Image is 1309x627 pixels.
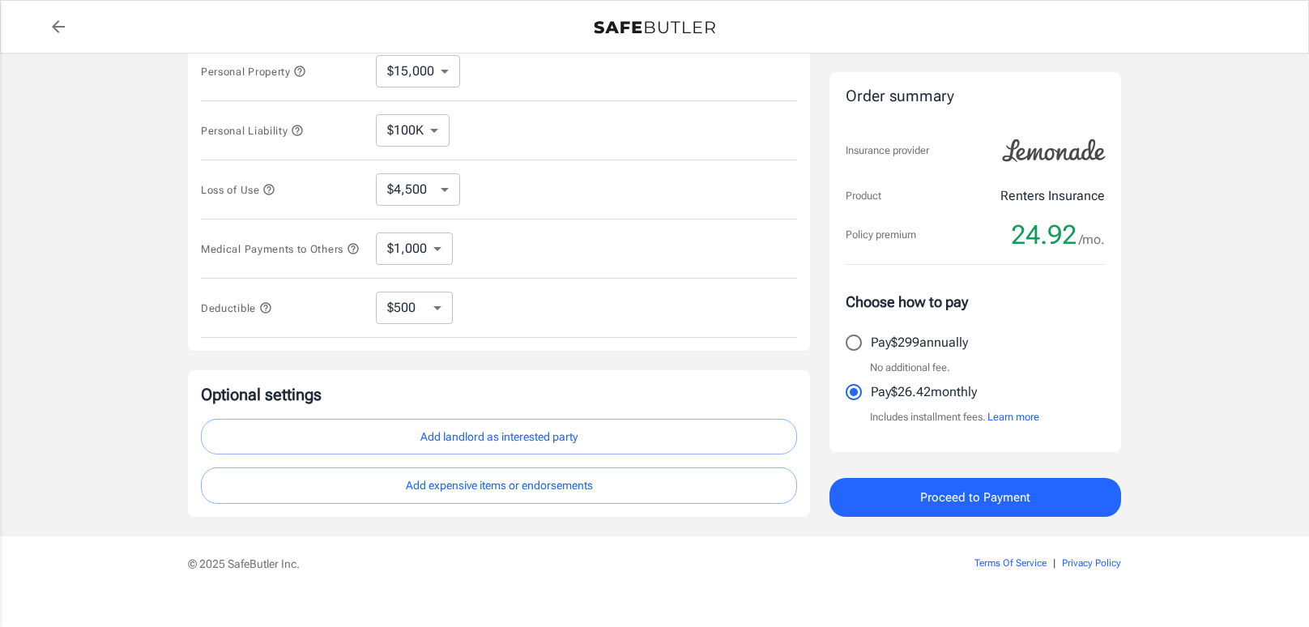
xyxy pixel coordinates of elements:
p: Choose how to pay [846,291,1105,313]
button: Loss of Use [201,180,275,199]
a: back to quotes [42,11,75,43]
img: Lemonade [993,128,1115,173]
button: Personal Property [201,62,306,81]
div: Order summary [846,85,1105,109]
p: Policy premium [846,227,916,243]
p: No additional fee. [870,360,950,376]
button: Personal Liability [201,121,304,140]
p: Insurance provider [846,143,929,159]
span: Personal Liability [201,125,304,137]
span: Loss of Use [201,184,275,196]
button: Proceed to Payment [829,478,1121,517]
a: Terms Of Service [974,557,1047,569]
img: Back to quotes [594,21,715,34]
button: Add expensive items or endorsements [201,467,797,504]
p: © 2025 SafeButler Inc. [188,556,883,572]
span: 24.92 [1011,219,1077,251]
button: Add landlord as interested party [201,419,797,455]
span: Personal Property [201,66,306,78]
span: /mo. [1079,228,1105,251]
span: Deductible [201,302,272,314]
span: | [1053,557,1055,569]
span: Proceed to Payment [920,487,1030,508]
a: Privacy Policy [1062,557,1121,569]
p: Renters Insurance [1000,186,1105,206]
p: Includes installment fees. [870,409,1039,425]
p: Pay $26.42 monthly [871,382,977,402]
button: Deductible [201,298,272,318]
span: Medical Payments to Others [201,243,360,255]
p: Optional settings [201,383,797,406]
p: Pay $299 annually [871,333,968,352]
p: Product [846,188,881,204]
button: Medical Payments to Others [201,239,360,258]
button: Learn more [987,409,1039,425]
